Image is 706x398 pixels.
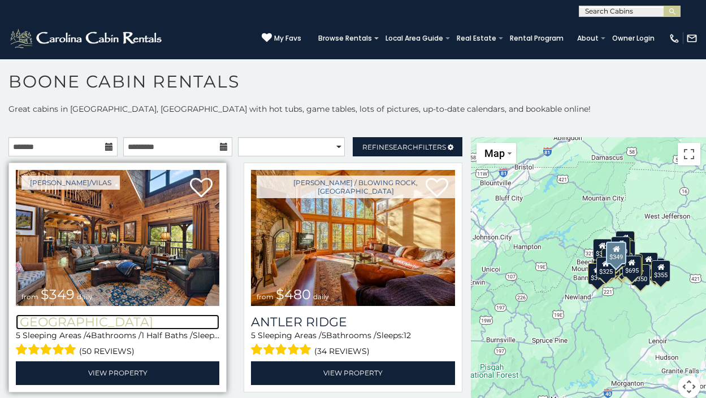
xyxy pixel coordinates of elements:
[41,286,75,303] span: $349
[504,30,569,46] a: Rental Program
[8,27,165,50] img: White-1-2.png
[353,137,462,156] a: RefineSearchFilters
[404,330,411,340] span: 12
[276,286,311,303] span: $480
[251,170,454,306] img: Antler Ridge
[571,30,604,46] a: About
[251,170,454,306] a: Antler Ridge from $480 daily
[651,260,670,282] div: $355
[16,314,219,330] h3: Diamond Creek Lodge
[380,30,449,46] a: Local Area Guide
[678,375,700,398] button: Map camera controls
[141,330,193,340] span: 1 Half Baths /
[251,330,255,340] span: 5
[686,33,698,44] img: mail-regular-white.png
[274,33,301,43] span: My Favs
[21,176,120,190] a: [PERSON_NAME]/Vilas
[616,240,635,262] div: $250
[611,237,630,258] div: $320
[484,147,505,159] span: Map
[616,231,635,252] div: $525
[21,292,38,301] span: from
[313,30,378,46] a: Browse Rentals
[607,30,660,46] a: Owner Login
[190,177,213,200] a: Add to favorites
[451,30,502,46] a: Real Estate
[16,170,219,306] img: Diamond Creek Lodge
[631,264,650,286] div: $350
[596,257,616,278] div: $325
[678,143,700,165] button: Toggle fullscreen view
[262,33,301,44] a: My Favs
[622,256,642,277] div: $695
[16,330,219,358] div: Sleeping Areas / Bathrooms / Sleeps:
[314,344,370,358] span: (34 reviews)
[251,330,454,358] div: Sleeping Areas / Bathrooms / Sleeps:
[251,314,454,330] a: Antler Ridge
[257,292,274,301] span: from
[16,361,219,384] a: View Property
[79,344,135,358] span: (50 reviews)
[362,143,446,151] span: Refine Filters
[588,263,607,285] div: $375
[389,143,418,151] span: Search
[593,239,612,260] div: $305
[477,143,516,164] button: Change map style
[639,252,658,274] div: $930
[313,292,329,301] span: daily
[16,170,219,306] a: Diamond Creek Lodge from $349 daily
[16,314,219,330] a: [GEOGRAPHIC_DATA]
[322,330,326,340] span: 5
[606,242,626,264] div: $349
[257,176,454,198] a: [PERSON_NAME] / Blowing Rock, [GEOGRAPHIC_DATA]
[16,330,20,340] span: 5
[86,330,91,340] span: 4
[669,33,680,44] img: phone-regular-white.png
[251,361,454,384] a: View Property
[77,292,93,301] span: daily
